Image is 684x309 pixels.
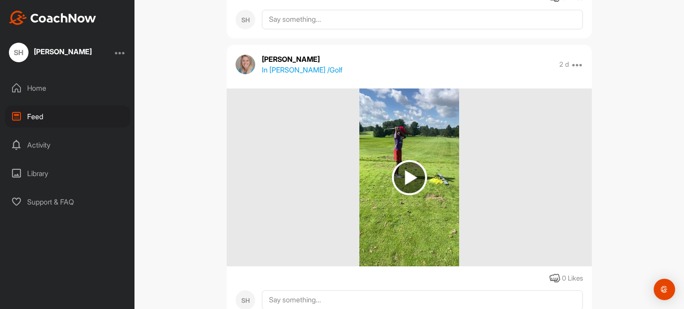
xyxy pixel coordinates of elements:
img: play [392,160,427,195]
div: Library [5,162,130,185]
div: Feed [5,105,130,128]
div: 0 Likes [562,273,583,284]
img: CoachNow [9,11,96,25]
img: avatar [236,55,255,74]
div: Activity [5,134,130,156]
p: 2 d [559,60,569,69]
div: SH [9,43,28,62]
div: Support & FAQ [5,191,130,213]
div: [PERSON_NAME] [34,48,92,55]
div: SH [236,10,255,29]
div: Home [5,77,130,99]
div: Open Intercom Messenger [654,279,675,300]
p: In [PERSON_NAME] / Golf [262,64,342,75]
img: media [359,88,459,266]
p: [PERSON_NAME] [262,54,342,64]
